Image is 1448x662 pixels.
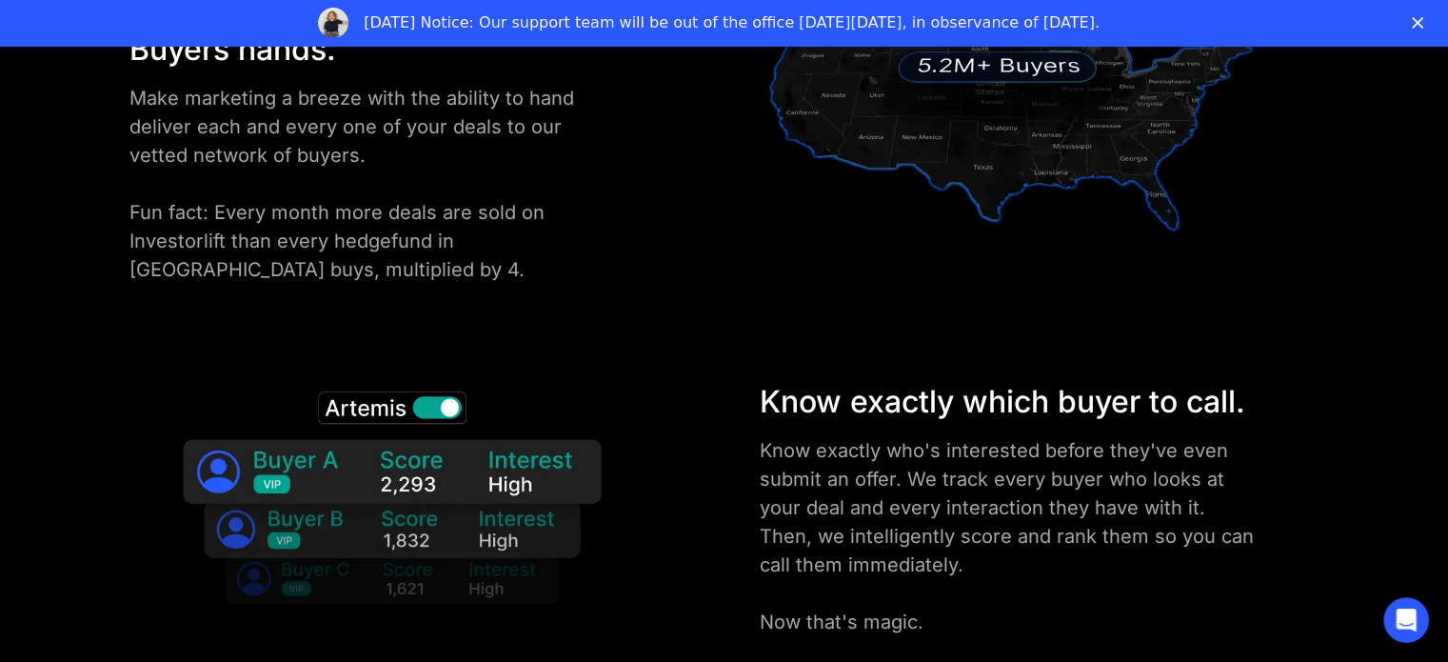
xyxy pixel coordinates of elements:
div: Know exactly who's interested before they've even submit an offer. We track every buyer who looks... [760,436,1262,636]
iframe: Intercom live chat [1383,597,1429,643]
img: Profile image for Elory [318,8,348,38]
div: Close [1412,17,1431,29]
div: [DATE] Notice: Our support team will be out of the office [DATE][DATE], in observance of [DATE]. [364,13,1100,32]
div: Know exactly which buyer to call. [760,379,1262,425]
div: Make marketing a breeze with the ability to hand deliver each and every one of your deals to our ... [129,84,603,284]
